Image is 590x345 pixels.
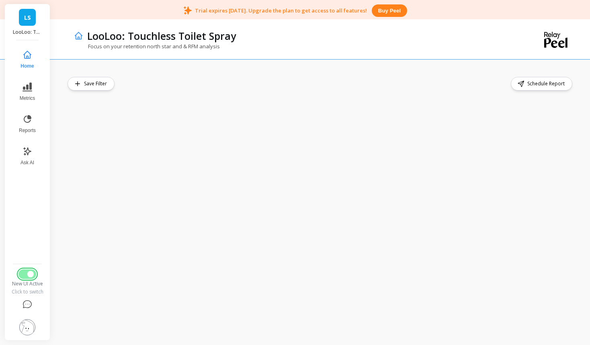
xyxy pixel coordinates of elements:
span: Save Filter [84,80,109,88]
span: Schedule Report [527,80,567,88]
button: Help [11,295,44,314]
img: profile picture [19,319,35,335]
p: LooLoo: Touchless Toilet Spray [87,29,236,43]
button: Settings [11,314,44,340]
p: Focus on your retention north star and & RFM analysis [74,43,220,50]
span: Ask AI [20,159,34,166]
span: LS [24,13,31,22]
div: Click to switch [11,289,44,295]
button: Buy peel [372,4,407,17]
span: Home [20,63,34,69]
button: Save Filter [68,77,115,91]
button: Home [14,45,41,74]
button: Metrics [14,77,41,106]
div: New UI Active [11,281,44,287]
span: Reports [19,127,36,134]
button: Reports [14,109,41,138]
button: Switch to Legacy UI [18,269,36,279]
button: Schedule Report [511,77,572,91]
button: Ask AI [14,142,41,171]
p: LooLoo: Touchless Toilet Spray [13,29,42,35]
span: Metrics [20,95,35,101]
p: Trial expires [DATE]. Upgrade the plan to get access to all features! [195,7,367,14]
